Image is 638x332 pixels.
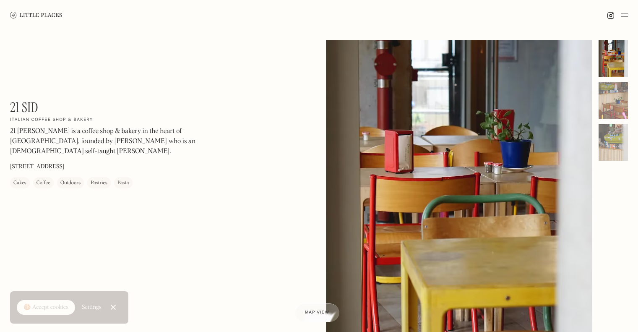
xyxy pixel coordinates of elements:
[305,310,329,315] span: Map view
[17,300,75,315] a: 🍪 Accept cookies
[36,179,50,188] div: Coffee
[91,179,107,188] div: Pastries
[82,304,102,310] div: Settings
[105,299,122,316] a: Close Cookie Popup
[13,179,26,188] div: Cakes
[10,127,237,157] p: 21 [PERSON_NAME] is a coffee shop & bakery in the heart of [GEOGRAPHIC_DATA], founded by [PERSON_...
[23,303,68,312] div: 🍪 Accept cookies
[10,118,93,123] h2: Italian coffee shop & bakery
[10,99,38,115] h1: 21 Sid
[60,179,81,188] div: Outdoors
[295,303,339,322] a: Map view
[10,163,64,172] p: [STREET_ADDRESS]
[82,298,102,317] a: Settings
[117,179,129,188] div: Pasta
